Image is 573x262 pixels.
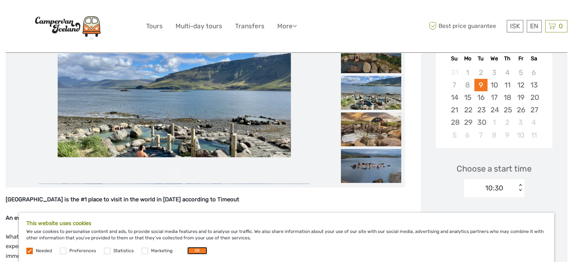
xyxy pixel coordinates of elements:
div: Fr [514,54,527,64]
div: Choose Saturday, September 13th, 2025 [527,79,540,91]
span: Choose a start time [457,163,532,175]
div: Choose Tuesday, September 30th, 2025 [474,116,487,129]
div: Not available Sunday, September 7th, 2025 [448,79,461,91]
div: Sa [527,54,540,64]
div: Choose Thursday, September 18th, 2025 [501,91,514,104]
div: Choose Tuesday, September 9th, 2025 [474,79,487,91]
div: Choose Monday, October 6th, 2025 [461,129,474,141]
strong: [GEOGRAPHIC_DATA] is the #1 place to visit in the world in [DATE] according to Timeout [6,196,239,203]
a: Multi-day tours [176,21,222,32]
div: Not available Tuesday, September 2nd, 2025 [474,66,487,79]
div: Not available Friday, September 5th, 2025 [514,66,527,79]
div: Choose Sunday, September 14th, 2025 [448,91,461,104]
div: Choose Wednesday, September 17th, 2025 [487,91,501,104]
button: Open LiveChat chat widget [87,12,96,21]
div: Choose Sunday, September 28th, 2025 [448,116,461,129]
img: Scandinavian Travel [26,11,109,42]
div: Choose Tuesday, September 23rd, 2025 [474,104,487,116]
a: Tours [146,21,163,32]
div: Choose Saturday, September 27th, 2025 [527,104,540,116]
div: Not available Monday, September 8th, 2025 [461,79,474,91]
div: Choose Wednesday, September 24th, 2025 [487,104,501,116]
a: Transfers [235,21,264,32]
div: Choose Friday, October 3rd, 2025 [514,116,527,129]
div: Su [448,54,461,64]
div: Choose Friday, September 12th, 2025 [514,79,527,91]
div: Choose Thursday, September 25th, 2025 [501,104,514,116]
h5: This website uses cookies [26,220,547,227]
div: 10:30 [485,183,503,193]
img: af4ab10c768a4732ad7a6da2976e3409_slider_thumbnail.jpeg [341,39,401,73]
div: Choose Sunday, October 5th, 2025 [448,129,461,141]
label: Statistics [113,248,134,254]
div: Choose Saturday, September 20th, 2025 [527,91,540,104]
span: 0 [558,22,564,30]
div: Choose Friday, September 26th, 2025 [514,104,527,116]
div: Choose Wednesday, October 8th, 2025 [487,129,501,141]
div: EN [527,20,542,32]
div: Choose Friday, September 19th, 2025 [514,91,527,104]
label: Needed [36,248,52,254]
span: ISK [510,22,520,30]
div: Mo [461,54,474,64]
div: Not available Wednesday, September 3rd, 2025 [487,66,501,79]
div: month 2025-09 [438,66,550,141]
img: 6dfce7681f7a47258b2796e06370fbee_slider_thumbnail.jpeg [341,76,401,110]
div: Not available Saturday, September 6th, 2025 [527,66,540,79]
div: Choose Thursday, September 11th, 2025 [501,79,514,91]
div: Select Tour Version [458,211,530,223]
img: 5dd8bad316804e728ad2665f27bfab4a_slider_thumbnail.jpeg [341,112,401,146]
img: ec6142c1bd4b49cb8f979763b1a87a2c_slider_thumbnail.jpeg [341,149,401,183]
div: Tu [474,54,487,64]
label: Preferences [69,248,96,254]
div: Choose Saturday, October 4th, 2025 [527,116,540,129]
div: We [487,54,501,64]
div: Choose Wednesday, October 1st, 2025 [487,116,501,129]
div: Choose Monday, September 15th, 2025 [461,91,474,104]
div: Th [501,54,514,64]
div: Choose Monday, September 29th, 2025 [461,116,474,129]
p: We're away right now. Please check back later! [11,13,85,19]
button: OK [187,247,207,254]
div: Choose Thursday, October 9th, 2025 [501,129,514,141]
div: Choose Wednesday, September 10th, 2025 [487,79,501,91]
div: Choose Sunday, September 21st, 2025 [448,104,461,116]
div: Choose Monday, September 22nd, 2025 [461,104,474,116]
span: Best price guarantee [427,20,505,32]
div: We use cookies to personalise content and ads, to provide social media features and to analyse ou... [19,213,554,262]
div: Not available Monday, September 1st, 2025 [461,66,474,79]
div: Choose Friday, October 10th, 2025 [514,129,527,141]
div: Choose Tuesday, October 7th, 2025 [474,129,487,141]
div: Choose Thursday, October 2nd, 2025 [501,116,514,129]
div: Not available Thursday, September 4th, 2025 [501,66,514,79]
div: < > [517,184,523,192]
div: Choose Tuesday, September 16th, 2025 [474,91,487,104]
label: Marketing [151,248,173,254]
div: Choose Saturday, October 11th, 2025 [527,129,540,141]
img: 5e66f12124ad41c3b7a08f065623999d_main_slider.png [58,29,291,157]
strong: An ever changing experience. In harmony with the tides and seasons. [6,215,189,221]
a: More [277,21,297,32]
div: Not available Sunday, August 31st, 2025 [448,66,461,79]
